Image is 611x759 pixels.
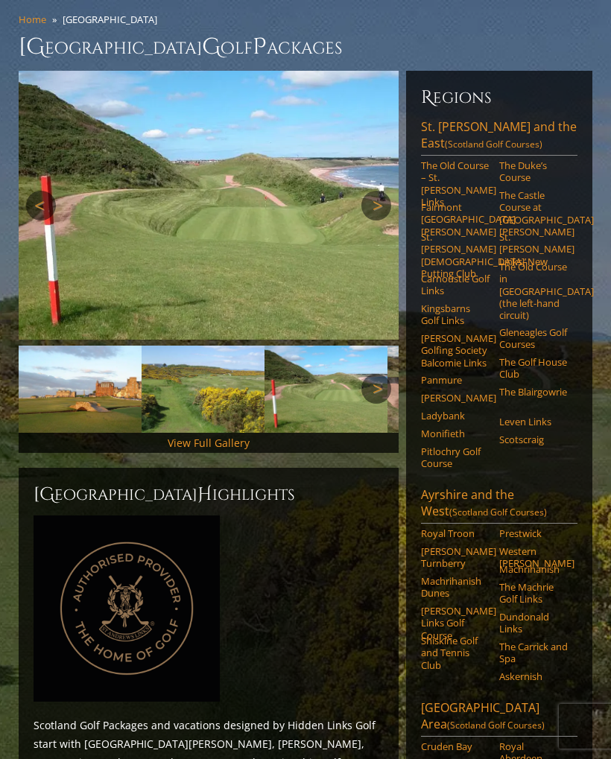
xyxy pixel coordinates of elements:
[421,486,577,524] a: Ayrshire and the West(Scotland Golf Courses)
[499,641,568,665] a: The Carrick and Spa
[499,670,568,682] a: Askernish
[26,191,56,220] a: Previous
[421,392,490,404] a: [PERSON_NAME]
[421,410,490,422] a: Ladybank
[421,273,490,297] a: Carnoustie Golf Links
[421,118,577,156] a: St. [PERSON_NAME] and the East(Scotland Golf Courses)
[421,374,490,386] a: Panmure
[499,611,568,635] a: Dundonald Links
[63,13,163,26] li: [GEOGRAPHIC_DATA]
[34,483,384,506] h2: [GEOGRAPHIC_DATA] ighlights
[168,436,250,450] a: View Full Gallery
[499,545,568,570] a: Western [PERSON_NAME]
[421,699,577,737] a: [GEOGRAPHIC_DATA] Area(Scotland Golf Courses)
[499,189,568,238] a: The Castle Course at [GEOGRAPHIC_DATA][PERSON_NAME]
[19,32,593,62] h1: [GEOGRAPHIC_DATA] olf ackages
[421,740,490,752] a: Cruden Bay
[421,545,490,570] a: [PERSON_NAME] Turnberry
[499,159,568,184] a: The Duke’s Course
[445,138,542,150] span: (Scotland Golf Courses)
[421,445,490,470] a: Pitlochry Golf Course
[499,563,568,575] a: Machrihanish
[499,326,568,351] a: Gleneagles Golf Courses
[202,32,221,62] span: G
[421,201,490,238] a: Fairmont [GEOGRAPHIC_DATA][PERSON_NAME]
[421,635,490,671] a: Shiskine Golf and Tennis Club
[499,231,568,267] a: St. [PERSON_NAME] Links–New
[499,416,568,428] a: Leven Links
[499,581,568,606] a: The Machrie Golf Links
[421,302,490,327] a: Kingsbarns Golf Links
[499,434,568,445] a: Scotscraig
[421,428,490,439] a: Monifieth
[421,159,490,208] a: The Old Course – St. [PERSON_NAME] Links
[499,527,568,539] a: Prestwick
[421,605,490,641] a: [PERSON_NAME] Links Golf Course
[361,191,391,220] a: Next
[421,231,490,279] a: St. [PERSON_NAME] [DEMOGRAPHIC_DATA]’ Putting Club
[421,86,577,109] h6: Regions
[449,506,547,518] span: (Scotland Golf Courses)
[499,386,568,398] a: The Blairgowrie
[197,483,212,506] span: H
[447,719,545,731] span: (Scotland Golf Courses)
[421,575,490,600] a: Machrihanish Dunes
[499,261,568,321] a: The Old Course in [GEOGRAPHIC_DATA] (the left-hand circuit)
[499,356,568,381] a: The Golf House Club
[421,332,490,369] a: [PERSON_NAME] Golfing Society Balcomie Links
[421,527,490,539] a: Royal Troon
[19,13,46,26] a: Home
[253,32,267,62] span: P
[361,374,391,404] a: Next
